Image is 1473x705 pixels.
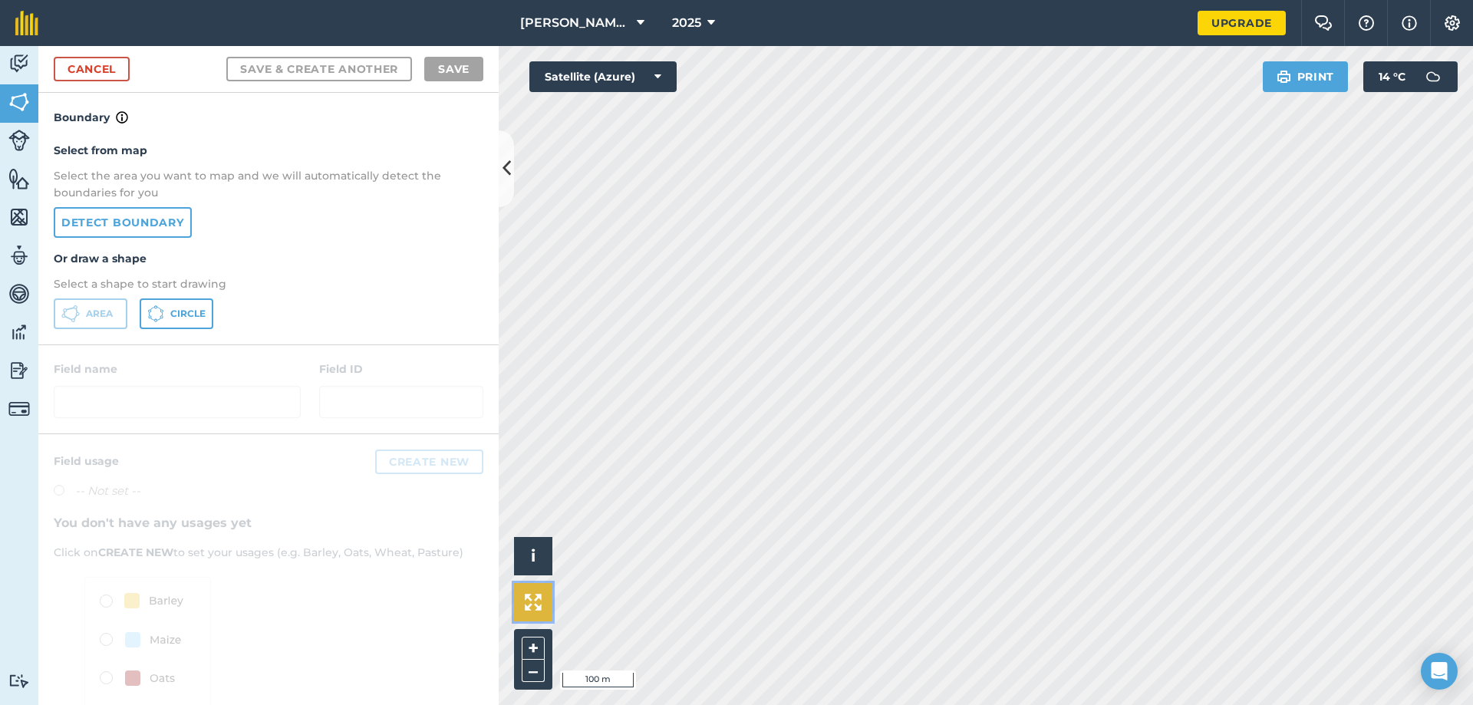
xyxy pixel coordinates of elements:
img: svg+xml;base64,PD94bWwgdmVyc2lvbj0iMS4wIiBlbmNvZGluZz0idXRmLTgiPz4KPCEtLSBHZW5lcmF0b3I6IEFkb2JlIE... [8,359,30,382]
img: svg+xml;base64,PD94bWwgdmVyc2lvbj0iMS4wIiBlbmNvZGluZz0idXRmLTgiPz4KPCEtLSBHZW5lcmF0b3I6IEFkb2JlIE... [8,398,30,420]
img: svg+xml;base64,PHN2ZyB4bWxucz0iaHR0cDovL3d3dy53My5vcmcvMjAwMC9zdmciIHdpZHRoPSI1NiIgaGVpZ2h0PSI2MC... [8,206,30,229]
img: svg+xml;base64,PHN2ZyB4bWxucz0iaHR0cDovL3d3dy53My5vcmcvMjAwMC9zdmciIHdpZHRoPSIxNyIgaGVpZ2h0PSIxNy... [116,108,128,127]
button: Save [424,57,483,81]
div: Open Intercom Messenger [1421,653,1458,690]
button: Satellite (Azure) [529,61,677,92]
button: i [514,537,552,575]
img: svg+xml;base64,PHN2ZyB4bWxucz0iaHR0cDovL3d3dy53My5vcmcvMjAwMC9zdmciIHdpZHRoPSI1NiIgaGVpZ2h0PSI2MC... [8,91,30,114]
a: Detect boundary [54,207,192,238]
button: 14 °C [1363,61,1458,92]
img: svg+xml;base64,PD94bWwgdmVyc2lvbj0iMS4wIiBlbmNvZGluZz0idXRmLTgiPz4KPCEtLSBHZW5lcmF0b3I6IEFkb2JlIE... [8,52,30,75]
img: svg+xml;base64,PD94bWwgdmVyc2lvbj0iMS4wIiBlbmNvZGluZz0idXRmLTgiPz4KPCEtLSBHZW5lcmF0b3I6IEFkb2JlIE... [8,244,30,267]
button: Save & Create Another [226,57,412,81]
p: Select a shape to start drawing [54,275,483,292]
span: 2025 [672,14,701,32]
button: Area [54,298,127,329]
span: Area [86,308,113,320]
a: Cancel [54,57,130,81]
img: svg+xml;base64,PHN2ZyB4bWxucz0iaHR0cDovL3d3dy53My5vcmcvMjAwMC9zdmciIHdpZHRoPSIxOSIgaGVpZ2h0PSIyNC... [1277,68,1291,86]
img: svg+xml;base64,PHN2ZyB4bWxucz0iaHR0cDovL3d3dy53My5vcmcvMjAwMC9zdmciIHdpZHRoPSIxNyIgaGVpZ2h0PSIxNy... [1402,14,1417,32]
span: [PERSON_NAME][GEOGRAPHIC_DATA] [520,14,631,32]
span: Circle [170,308,206,320]
button: + [522,637,545,660]
span: 14 ° C [1379,61,1405,92]
span: i [531,546,535,565]
img: svg+xml;base64,PD94bWwgdmVyc2lvbj0iMS4wIiBlbmNvZGluZz0idXRmLTgiPz4KPCEtLSBHZW5lcmF0b3I6IEFkb2JlIE... [8,282,30,305]
img: Four arrows, one pointing top left, one top right, one bottom right and the last bottom left [525,594,542,611]
p: Select the area you want to map and we will automatically detect the boundaries for you [54,167,483,202]
button: – [522,660,545,682]
img: A cog icon [1443,15,1461,31]
a: Upgrade [1198,11,1286,35]
h4: Boundary [38,93,499,127]
button: Circle [140,298,213,329]
img: A question mark icon [1357,15,1376,31]
img: svg+xml;base64,PD94bWwgdmVyc2lvbj0iMS4wIiBlbmNvZGluZz0idXRmLTgiPz4KPCEtLSBHZW5lcmF0b3I6IEFkb2JlIE... [8,674,30,688]
img: svg+xml;base64,PD94bWwgdmVyc2lvbj0iMS4wIiBlbmNvZGluZz0idXRmLTgiPz4KPCEtLSBHZW5lcmF0b3I6IEFkb2JlIE... [8,321,30,344]
img: svg+xml;base64,PHN2ZyB4bWxucz0iaHR0cDovL3d3dy53My5vcmcvMjAwMC9zdmciIHdpZHRoPSI1NiIgaGVpZ2h0PSI2MC... [8,167,30,190]
h4: Select from map [54,142,483,159]
img: svg+xml;base64,PD94bWwgdmVyc2lvbj0iMS4wIiBlbmNvZGluZz0idXRmLTgiPz4KPCEtLSBHZW5lcmF0b3I6IEFkb2JlIE... [1418,61,1448,92]
img: fieldmargin Logo [15,11,38,35]
img: Two speech bubbles overlapping with the left bubble in the forefront [1314,15,1333,31]
button: Print [1263,61,1349,92]
h4: Or draw a shape [54,250,483,267]
img: svg+xml;base64,PD94bWwgdmVyc2lvbj0iMS4wIiBlbmNvZGluZz0idXRmLTgiPz4KPCEtLSBHZW5lcmF0b3I6IEFkb2JlIE... [8,130,30,151]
